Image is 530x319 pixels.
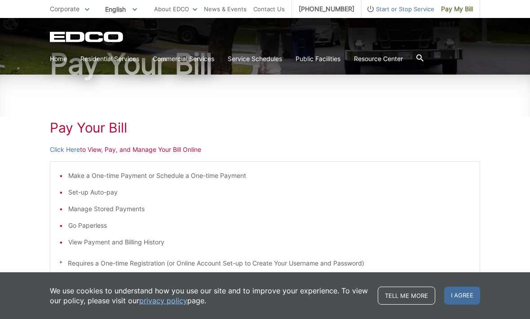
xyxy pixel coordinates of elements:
[153,54,214,64] a: Commercial Services
[253,4,285,14] a: Contact Us
[441,4,473,14] span: Pay My Bill
[50,145,80,155] a: Click Here
[204,4,247,14] a: News & Events
[50,5,79,13] span: Corporate
[59,258,471,268] p: * Requires a One-time Registration (or Online Account Set-up to Create Your Username and Password)
[50,54,67,64] a: Home
[296,54,340,64] a: Public Facilities
[50,145,480,155] p: to View, Pay, and Manage Your Bill Online
[139,296,187,306] a: privacy policy
[68,187,471,197] li: Set-up Auto-pay
[378,287,435,305] a: Tell me more
[444,287,480,305] span: I agree
[50,120,480,136] h1: Pay Your Bill
[68,237,471,247] li: View Payment and Billing History
[50,49,480,78] h1: Pay Your Bill
[50,286,369,306] p: We use cookies to understand how you use our site and to improve your experience. To view our pol...
[68,171,471,181] li: Make a One-time Payment or Schedule a One-time Payment
[68,221,471,230] li: Go Paperless
[68,204,471,214] li: Manage Stored Payments
[154,4,197,14] a: About EDCO
[98,2,144,17] span: English
[354,54,403,64] a: Resource Center
[50,31,124,42] a: EDCD logo. Return to the homepage.
[80,54,139,64] a: Residential Services
[228,54,282,64] a: Service Schedules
